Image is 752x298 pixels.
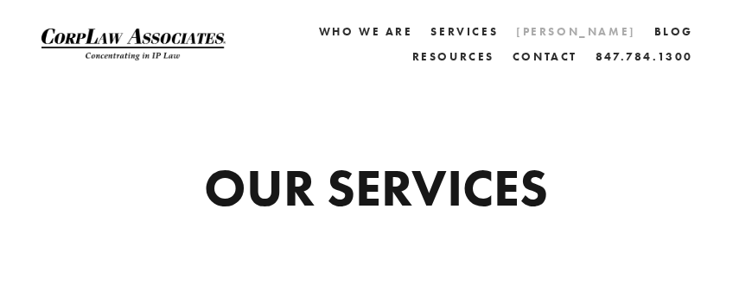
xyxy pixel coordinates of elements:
[412,50,494,63] a: Resources
[41,29,226,60] img: CorpLaw IP Law Firm
[596,44,693,69] a: 847.784.1300
[516,19,636,44] a: [PERSON_NAME]
[99,162,652,213] h1: OUR SERVICES
[654,19,693,44] a: Blog
[430,19,498,44] a: Services
[319,19,413,44] a: Who We Are
[513,44,577,69] a: Contact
